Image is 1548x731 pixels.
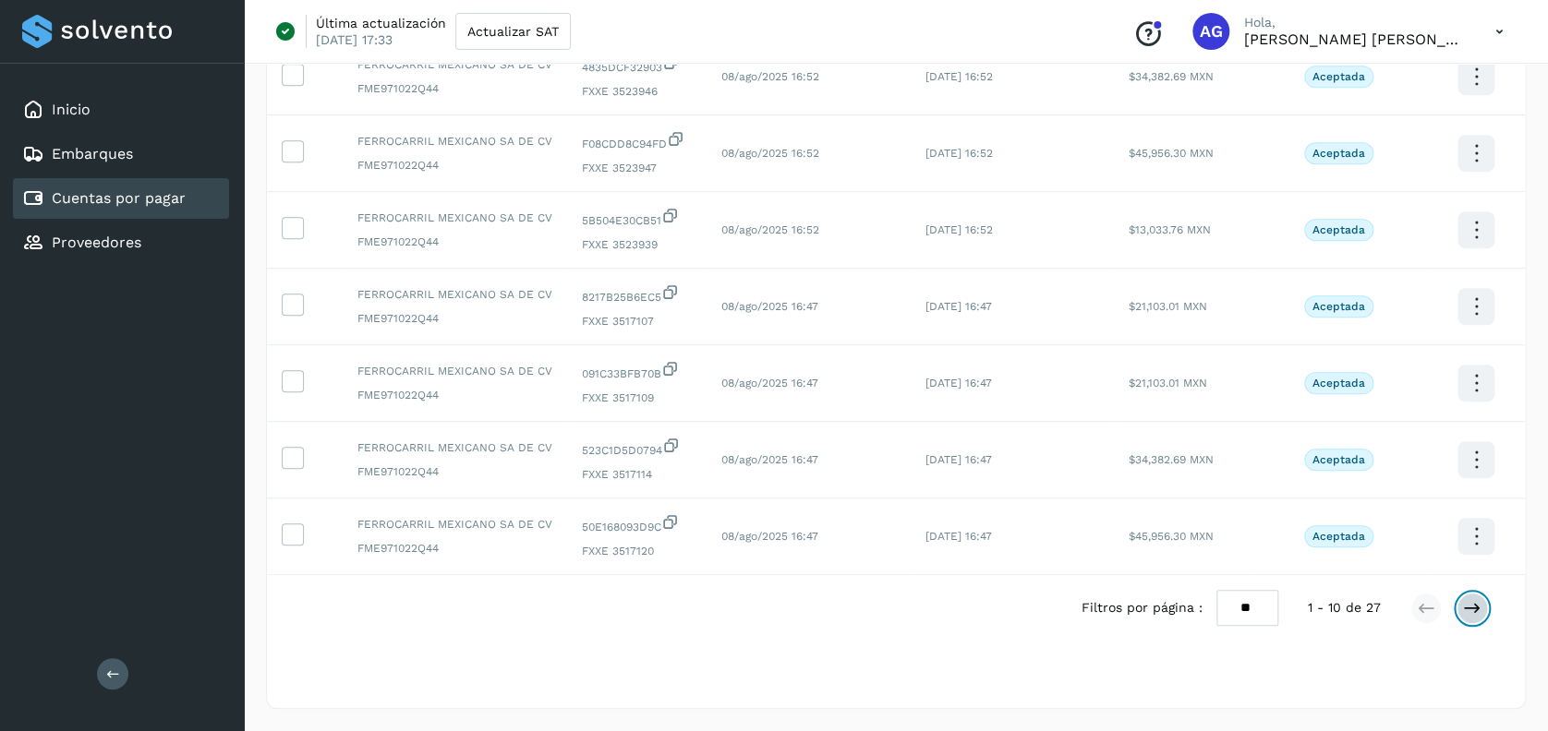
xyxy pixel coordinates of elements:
div: Proveedores [13,222,229,263]
p: Aceptada [1312,70,1365,83]
a: Inicio [52,101,91,118]
span: $34,382.69 MXN [1129,453,1214,466]
span: F08CDD8C94FD [582,130,691,152]
span: FERROCARRIL MEXICANO SA DE CV [357,439,552,456]
span: [DATE] 16:47 [925,453,991,466]
span: $13,033.76 MXN [1129,223,1211,236]
button: Actualizar SAT [455,13,571,50]
span: [DATE] 16:52 [925,147,992,160]
span: Filtros por página : [1081,598,1202,617]
p: Aceptada [1312,530,1365,543]
span: FERROCARRIL MEXICANO SA DE CV [357,516,552,533]
span: 08/ago/2025 16:52 [720,223,818,236]
span: $34,382.69 MXN [1129,70,1214,83]
span: [DATE] 16:47 [925,300,991,313]
span: $45,956.30 MXN [1129,147,1214,160]
p: Aceptada [1312,147,1365,160]
span: 50E168093D9C [582,513,691,535]
span: FXXE 3523946 [582,83,691,100]
span: $21,103.01 MXN [1129,300,1207,313]
span: 091C33BFB70B [582,360,691,382]
span: FME971022Q44 [357,234,552,250]
span: Actualizar SAT [467,25,559,38]
span: 08/ago/2025 16:52 [720,147,818,160]
a: Embarques [52,145,133,162]
span: FXXE 3517120 [582,543,691,559]
span: 4835DCF32903 [582,54,691,76]
p: Aceptada [1312,300,1365,313]
span: FME971022Q44 [357,157,552,174]
p: Abigail Gonzalez Leon [1244,30,1466,48]
span: FXXE 3517109 [582,389,691,406]
a: Proveedores [52,234,141,251]
span: 08/ago/2025 16:47 [720,453,817,466]
p: Hola, [1244,15,1466,30]
div: Inicio [13,90,229,130]
span: FERROCARRIL MEXICANO SA DE CV [357,363,552,379]
p: [DATE] 17:33 [316,31,393,48]
span: 523C1D5D0794 [582,437,691,459]
span: FME971022Q44 [357,540,552,557]
a: Cuentas por pagar [52,189,186,207]
span: 08/ago/2025 16:47 [720,377,817,389]
span: 08/ago/2025 16:52 [720,70,818,83]
span: FME971022Q44 [357,463,552,480]
p: Aceptada [1312,453,1365,466]
span: FERROCARRIL MEXICANO SA DE CV [357,286,552,303]
span: 8217B25B6EC5 [582,283,691,306]
span: FXXE 3523947 [582,160,691,176]
span: [DATE] 16:52 [925,223,992,236]
span: FERROCARRIL MEXICANO SA DE CV [357,210,552,226]
span: $21,103.01 MXN [1129,377,1207,389]
span: 1 - 10 de 27 [1308,598,1381,617]
p: Última actualización [316,15,446,31]
span: FERROCARRIL MEXICANO SA DE CV [357,56,552,73]
span: FME971022Q44 [357,310,552,327]
span: FXXE 3517114 [582,466,691,483]
span: 5B504E30CB51 [582,207,691,229]
span: 08/ago/2025 16:47 [720,300,817,313]
span: [DATE] 16:47 [925,377,991,389]
p: Aceptada [1312,223,1365,236]
span: [DATE] 16:52 [925,70,992,83]
span: FME971022Q44 [357,80,552,97]
span: FXXE 3523939 [582,236,691,253]
span: 08/ago/2025 16:47 [720,530,817,543]
p: Aceptada [1312,377,1365,389]
div: Cuentas por pagar [13,178,229,219]
span: $45,956.30 MXN [1129,530,1214,543]
div: Embarques [13,134,229,174]
span: FERROCARRIL MEXICANO SA DE CV [357,133,552,150]
span: FME971022Q44 [357,387,552,403]
span: [DATE] 16:47 [925,530,991,543]
span: FXXE 3517107 [582,313,691,330]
